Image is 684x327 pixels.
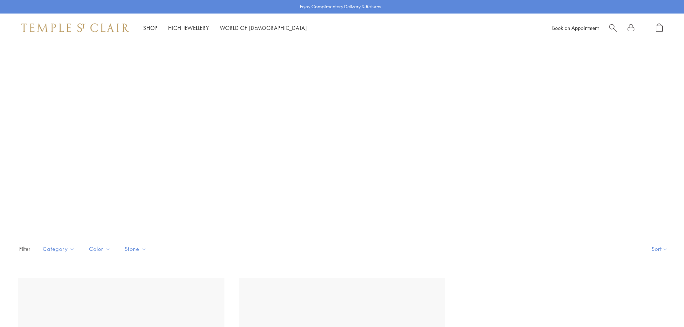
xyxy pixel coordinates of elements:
[143,24,157,31] a: ShopShop
[300,3,381,10] p: Enjoy Complimentary Delivery & Returns
[636,238,684,260] button: Show sort by
[84,241,116,257] button: Color
[121,244,152,253] span: Stone
[143,23,307,32] nav: Main navigation
[220,24,307,31] a: World of [DEMOGRAPHIC_DATA]World of [DEMOGRAPHIC_DATA]
[119,241,152,257] button: Stone
[656,23,663,32] a: Open Shopping Bag
[21,23,129,32] img: Temple St. Clair
[39,244,80,253] span: Category
[37,241,80,257] button: Category
[168,24,209,31] a: High JewelleryHigh Jewellery
[609,23,617,32] a: Search
[85,244,116,253] span: Color
[552,24,598,31] a: Book an Appointment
